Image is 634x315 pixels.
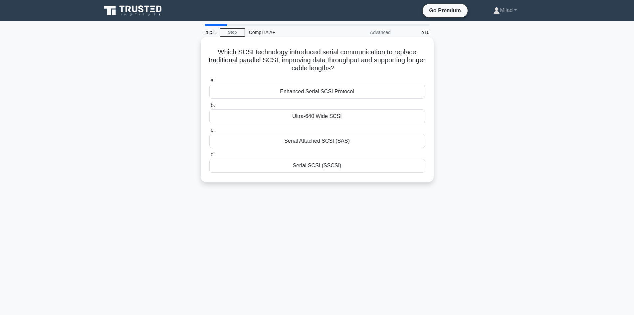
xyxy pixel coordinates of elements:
[220,28,245,37] a: Stop
[209,134,425,148] div: Serial Attached SCSI (SAS)
[245,26,336,39] div: CompTIA A+
[209,85,425,99] div: Enhanced Serial SCSI Protocol
[211,78,215,83] span: a.
[209,109,425,123] div: Ultra-640 Wide SCSI
[211,152,215,157] span: d.
[209,48,426,73] h5: Which SCSI technology introduced serial communication to replace traditional parallel SCSI, impro...
[477,4,532,17] a: Milad
[425,6,465,15] a: Go Premium
[201,26,220,39] div: 28:51
[395,26,434,39] div: 2/10
[211,127,215,133] span: c.
[336,26,395,39] div: Advanced
[209,159,425,173] div: Serial SCSI (SSCSI)
[211,102,215,108] span: b.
